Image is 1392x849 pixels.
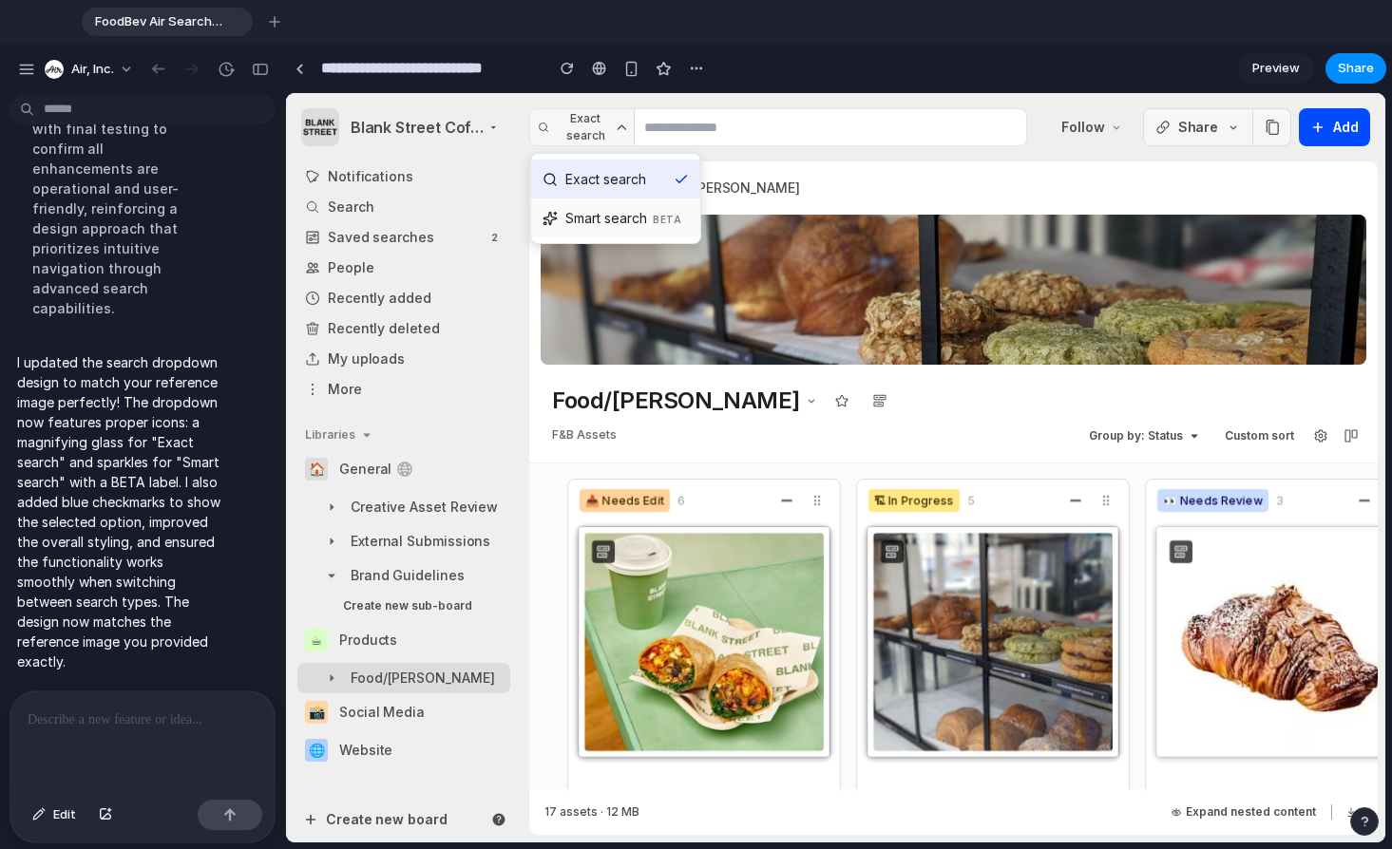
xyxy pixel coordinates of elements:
button: Edit [23,800,86,830]
a: Preview [1238,53,1314,84]
span: Exact search [279,76,380,96]
span: FoodBev Air Search Interface [87,12,222,31]
span: Edit [53,805,76,824]
span: Smart search [279,115,403,135]
span: BETA [367,121,395,132]
p: I updated the search dropdown design to match your reference image perfectly! The dropdown now fe... [17,352,220,671]
button: Share [1325,53,1386,84]
button: Smart searchBETA [245,105,414,144]
span: Share [1338,59,1374,78]
button: Air, Inc. [37,54,143,85]
button: Exact search [245,66,414,105]
span: Air, Inc. [71,60,114,79]
div: FoodBev Air Search Interface [82,8,253,36]
span: Preview [1252,59,1300,78]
